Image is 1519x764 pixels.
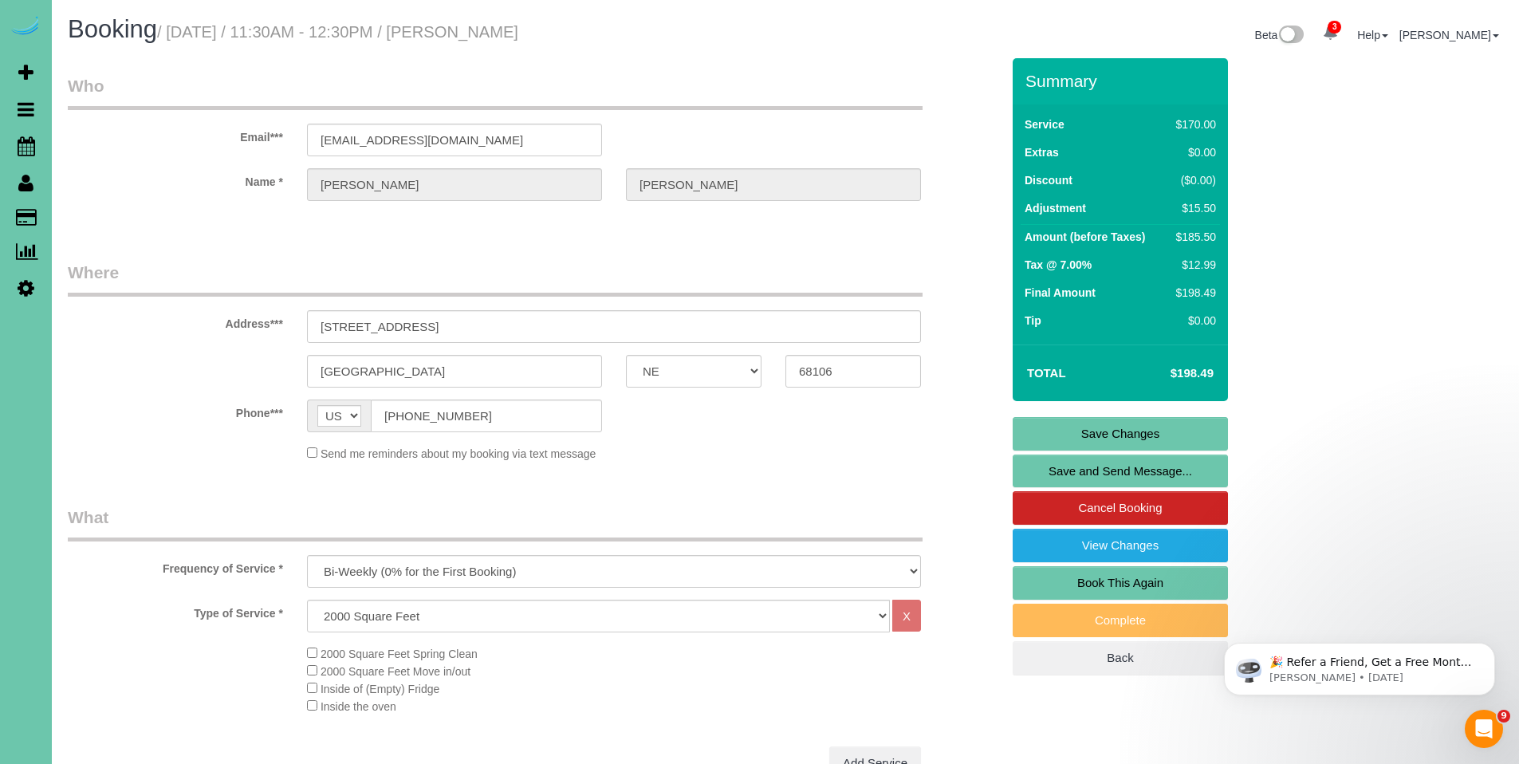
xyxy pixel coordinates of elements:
a: Help [1357,29,1388,41]
label: Adjustment [1025,200,1086,216]
h4: $198.49 [1123,367,1214,380]
iframe: Intercom notifications message [1200,609,1519,721]
span: 3 [1328,21,1341,33]
a: Save and Send Message... [1013,455,1228,488]
div: $0.00 [1170,313,1216,329]
a: Book This Again [1013,566,1228,600]
a: 3 [1315,16,1346,51]
iframe: Intercom live chat [1465,710,1503,748]
a: Beta [1255,29,1305,41]
span: 2000 Square Feet Spring Clean [321,648,478,660]
label: Name * [56,168,295,190]
small: / [DATE] / 11:30AM - 12:30PM / [PERSON_NAME] [157,23,518,41]
label: Frequency of Service * [56,555,295,577]
div: $185.50 [1170,229,1216,245]
span: Inside of (Empty) Fridge [321,683,439,695]
span: Send me reminders about my booking via text message [321,447,596,460]
div: $0.00 [1170,144,1216,160]
strong: Total [1027,366,1066,380]
div: $198.49 [1170,285,1216,301]
a: View Changes [1013,529,1228,562]
div: $15.50 [1170,200,1216,216]
span: Booking [68,15,157,43]
img: New interface [1277,26,1304,46]
label: Amount (before Taxes) [1025,229,1145,245]
label: Tip [1025,313,1041,329]
span: Inside the oven [321,700,396,713]
legend: Who [68,74,923,110]
label: Tax @ 7.00% [1025,257,1092,273]
a: Cancel Booking [1013,491,1228,525]
img: Automaid Logo [10,16,41,38]
label: Final Amount [1025,285,1096,301]
div: ($0.00) [1170,172,1216,188]
div: $170.00 [1170,116,1216,132]
label: Service [1025,116,1064,132]
a: Back [1013,641,1228,675]
legend: Where [68,261,923,297]
legend: What [68,506,923,541]
span: 2000 Square Feet Move in/out [321,665,470,678]
label: Discount [1025,172,1072,188]
label: Type of Service * [56,600,295,621]
span: 9 [1497,710,1510,723]
h3: Summary [1025,72,1220,90]
label: Extras [1025,144,1059,160]
div: $12.99 [1170,257,1216,273]
a: [PERSON_NAME] [1399,29,1499,41]
a: Save Changes [1013,417,1228,451]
